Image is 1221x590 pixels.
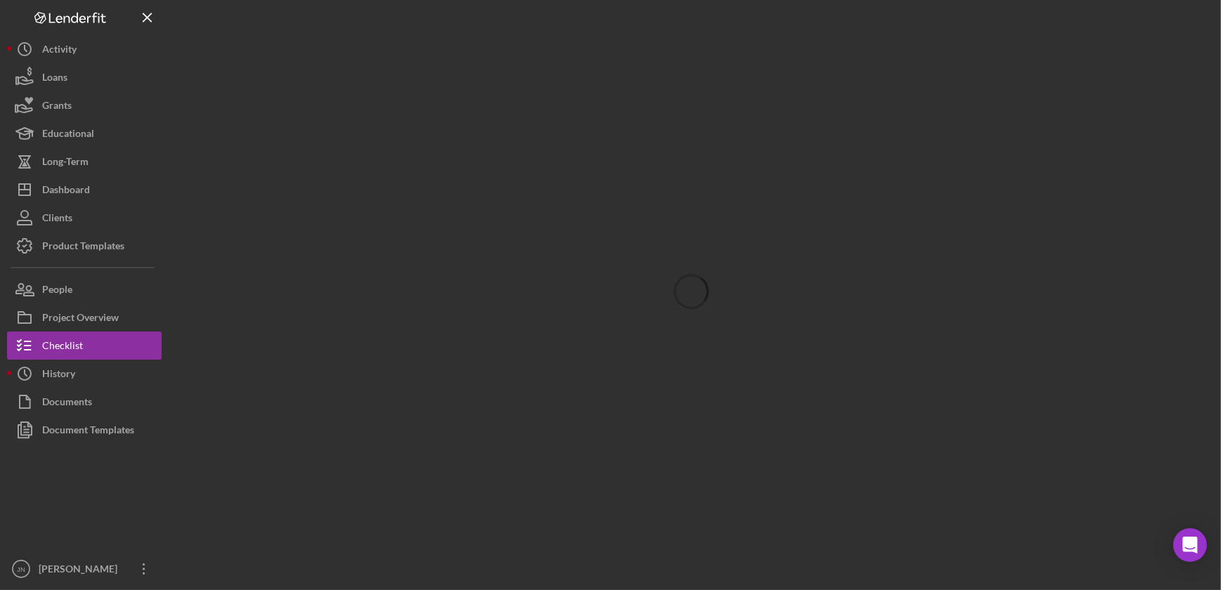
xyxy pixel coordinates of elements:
div: Grants [42,91,72,123]
div: Checklist [42,332,83,363]
div: Loans [42,63,67,95]
button: Loans [7,63,162,91]
div: Dashboard [42,176,90,207]
div: Activity [42,35,77,67]
button: History [7,360,162,388]
button: Clients [7,204,162,232]
button: Long-Term [7,147,162,176]
div: Documents [42,388,92,419]
div: People [42,275,72,307]
div: Educational [42,119,94,151]
button: Checklist [7,332,162,360]
text: JN [17,565,25,573]
div: Project Overview [42,303,119,335]
div: Open Intercom Messenger [1173,528,1207,562]
button: Document Templates [7,416,162,444]
button: People [7,275,162,303]
button: Documents [7,388,162,416]
button: Educational [7,119,162,147]
button: Dashboard [7,176,162,204]
div: [PERSON_NAME] [35,555,126,586]
div: Product Templates [42,232,124,263]
div: Long-Term [42,147,89,179]
button: JN[PERSON_NAME] [7,555,162,583]
button: Product Templates [7,232,162,260]
div: History [42,360,75,391]
div: Document Templates [42,416,134,447]
button: Grants [7,91,162,119]
button: Activity [7,35,162,63]
button: Project Overview [7,303,162,332]
div: Clients [42,204,72,235]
